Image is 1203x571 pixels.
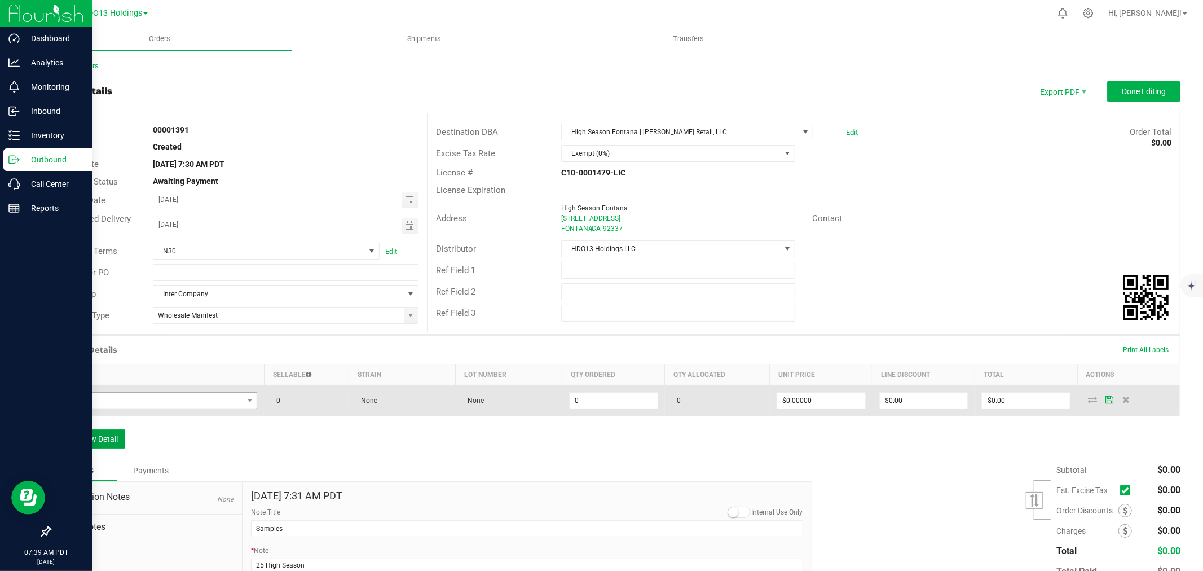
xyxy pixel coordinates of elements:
th: Strain [349,364,455,385]
label: Internal Use Only [752,507,803,517]
span: Inter Company [153,286,404,302]
p: Dashboard [20,32,87,45]
th: Qty Ordered [562,364,665,385]
span: Destination Notes [59,490,233,504]
span: $0.00 [1157,505,1180,516]
p: Call Center [20,177,87,191]
span: $0.00 [1157,485,1180,495]
label: Note Title [251,507,280,517]
iframe: Resource center [11,481,45,515]
label: Note [251,546,268,556]
th: Item [51,364,265,385]
inline-svg: Inbound [8,106,20,117]
span: $0.00 [1157,525,1180,536]
p: Outbound [20,153,87,166]
div: Payments [117,460,185,481]
span: HDO13 Holdings LLC [562,241,781,257]
span: $0.00 [1157,546,1180,556]
span: Order Notes [59,520,233,534]
span: Ref Field 2 [436,287,475,297]
a: Edit [846,128,858,137]
span: Est. Excise Tax [1056,486,1116,495]
inline-svg: Monitoring [8,81,20,93]
inline-svg: Reports [8,203,20,214]
a: Orders [27,27,292,51]
div: Manage settings [1081,8,1095,19]
span: Contact [812,213,842,223]
span: None [217,495,233,503]
span: HDO13 Holdings [82,8,142,18]
span: Delete Order Detail [1118,396,1135,403]
span: License # [436,168,473,178]
strong: Awaiting Payment [153,177,218,186]
span: N30 [153,243,365,259]
span: Total [1056,546,1077,556]
inline-svg: Analytics [8,57,20,68]
span: Shipments [392,34,456,44]
a: Edit [385,247,397,256]
a: Transfers [556,27,821,51]
th: Total [975,364,1077,385]
strong: $0.00 [1151,138,1171,147]
button: Done Editing [1107,81,1180,102]
span: Requested Delivery Date [59,214,131,237]
span: [STREET_ADDRESS] [561,214,620,222]
span: 0 [271,397,280,405]
span: Toggle calendar [402,218,418,234]
img: Scan me! [1123,275,1169,320]
th: Actions [1077,364,1180,385]
span: License Expiration [436,185,505,195]
span: Destination DBA [436,127,498,137]
span: Excise Tax Rate [436,148,495,159]
span: High Season Fontana | [PERSON_NAME] Retail, LLC [562,124,799,140]
span: Order Total [1130,127,1171,137]
p: Inventory [20,129,87,142]
span: Ref Field 3 [436,308,475,318]
p: Reports [20,201,87,215]
inline-svg: Call Center [8,178,20,190]
span: Subtotal [1056,465,1086,475]
inline-svg: Inventory [8,130,20,141]
span: Order Discounts [1056,506,1118,515]
span: FONTANA [561,225,593,232]
inline-svg: Outbound [8,154,20,165]
span: 0 [672,397,681,405]
a: Shipments [292,27,556,51]
span: None [462,397,484,405]
span: None [355,397,377,405]
span: Done Editing [1122,87,1166,96]
span: Transfers [658,34,719,44]
p: 07:39 AM PDT [5,547,87,557]
th: Unit Price [770,364,872,385]
strong: 00001391 [153,125,189,134]
strong: C10-0001479-LIC [561,168,625,177]
li: Export PDF [1028,81,1096,102]
span: , [591,225,592,232]
th: Sellable [264,364,349,385]
h4: [DATE] 7:31 AM PDT [251,490,803,502]
span: Address [436,213,467,223]
span: NO DATA FOUND [58,392,258,409]
span: High Season Fontana [561,204,628,212]
span: Save Order Detail [1101,396,1118,403]
th: Qty Allocated [665,364,770,385]
p: Inbound [20,104,87,118]
th: Lot Number [455,364,562,385]
span: Hi, [PERSON_NAME]! [1108,8,1182,17]
p: [DATE] [5,557,87,566]
span: 92337 [603,225,623,232]
p: Monitoring [20,80,87,94]
p: Analytics [20,56,87,69]
span: Toggle calendar [402,192,418,208]
span: Calculate excise tax [1120,483,1135,498]
span: Exempt (0%) [562,146,781,161]
inline-svg: Dashboard [8,33,20,44]
input: 0 [982,393,1070,409]
qrcode: 00001391 [1123,275,1169,320]
span: Ref Field 1 [436,265,475,275]
span: $0.00 [1157,464,1180,475]
span: Distributor [436,244,476,254]
span: CA [592,225,601,232]
strong: [DATE] 7:30 AM PDT [153,160,224,169]
th: Line Discount [872,364,975,385]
